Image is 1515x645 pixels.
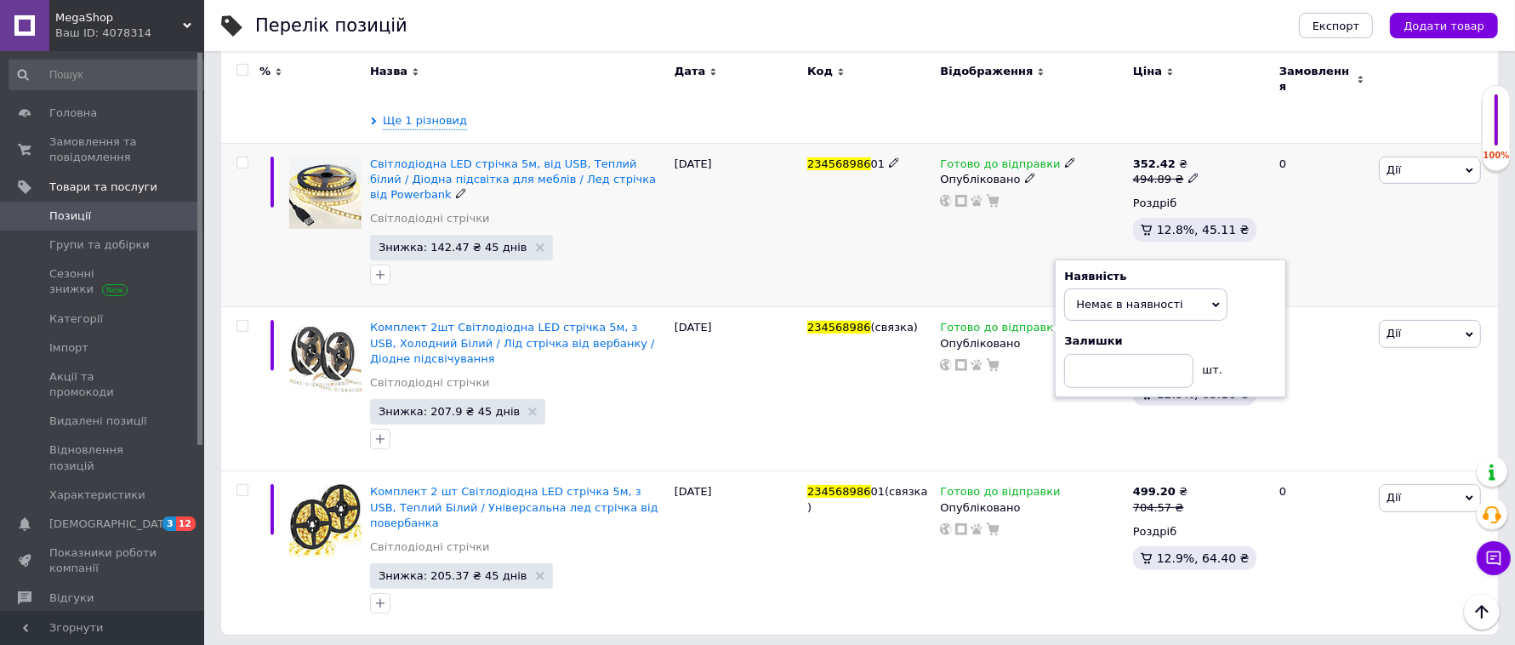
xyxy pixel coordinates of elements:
[1133,524,1265,539] div: Роздріб
[49,180,157,195] span: Товари та послуги
[259,64,271,79] span: %
[1133,485,1176,498] b: 499.20
[1064,269,1277,284] div: Наявність
[940,157,1060,175] span: Готово до відправки
[1387,491,1401,504] span: Дії
[1299,13,1374,38] button: Експорт
[1076,298,1182,311] span: Немає в наявності
[1269,307,1375,471] div: 0
[370,211,490,226] a: Світлодіодні стрічки
[871,157,886,170] span: 01
[1279,64,1353,94] span: Замовлення
[370,321,655,364] a: Комплект 2шт Світлодіодна LED стрічка 5м, з USB, Холодний Білий / Лід стрічка від вербанку / Діод...
[49,106,97,121] span: Головна
[49,488,145,503] span: Характеристики
[49,369,157,400] span: Акції та промокоди
[383,113,467,129] span: Ще 1 різновид
[1404,20,1484,32] span: Додати товар
[1133,500,1188,516] div: 704.57 ₴
[940,500,1124,516] div: Опубліковано
[1390,13,1498,38] button: Додати товар
[670,307,803,471] div: [DATE]
[49,591,94,606] span: Відгуки
[940,485,1060,503] span: Готово до відправки
[9,60,212,90] input: Пошук
[1477,541,1511,575] button: Чат з покупцем
[940,172,1124,187] div: Опубліковано
[675,64,706,79] span: Дата
[55,10,183,26] span: MegaShop
[670,471,803,635] div: [DATE]
[49,545,157,576] span: Показники роботи компанії
[49,442,157,473] span: Відновлення позицій
[162,517,176,531] span: 3
[807,485,927,513] span: 01(связка)
[1133,157,1199,172] div: ₴
[176,517,196,531] span: 12
[55,26,204,41] div: Ваш ID: 4078314
[807,485,870,498] span: 234568986
[1157,551,1250,565] span: 12.9%, 64.40 ₴
[49,266,157,297] span: Сезонні знижки
[49,414,147,429] span: Видалені позиції
[49,237,150,253] span: Групи та добірки
[255,17,407,35] div: Перелік позицій
[807,157,870,170] span: 234568986
[379,242,527,253] span: Знижка: 142.47 ₴ 45 днів
[1483,150,1510,162] div: 100%
[1133,484,1188,499] div: ₴
[49,134,157,165] span: Замовлення та повідомлення
[379,406,520,417] span: Знижка: 207.9 ₴ 45 днів
[940,336,1124,351] div: Опубліковано
[670,143,803,307] div: [DATE]
[1387,327,1401,340] span: Дії
[871,321,919,334] span: (связка)
[1133,172,1199,187] div: 494.89 ₴
[940,321,1060,339] span: Готово до відправки
[370,64,407,79] span: Назва
[1313,20,1360,32] span: Експорт
[49,311,103,327] span: Категорії
[289,484,362,557] img: Комплект 2 шт Светодиодная LED лента 5м, с USB, Теплый Белый / Универсальная лед лента от повербанка
[1193,354,1227,378] div: шт.
[1387,163,1401,176] span: Дії
[1269,471,1375,635] div: 0
[1133,196,1265,211] div: Роздріб
[807,321,870,334] span: 234568986
[370,485,658,528] a: Комплект 2 шт Світлодіодна LED стрічка 5м, з USB, Теплий Білий / Універсальна лед стрічка від пов...
[289,320,362,392] img: Комплект 2шт Светодиодная LED лента 5м, с USB, Холодный Белый / Лед лента от повербанка / Диодная...
[1133,157,1176,170] b: 352.42
[379,570,527,581] span: Знижка: 205.37 ₴ 45 днів
[807,64,833,79] span: Код
[370,157,656,201] a: Світлодіодна LED стрічка 5м, від USB, Теплий білий / Діодна підсвітка для меблів / Лед стрічка ві...
[1157,223,1250,237] span: 12.8%, 45.11 ₴
[1064,334,1277,349] div: Залишки
[49,340,88,356] span: Імпорт
[49,208,91,224] span: Позиції
[289,157,362,229] img: Светодиодная LED лента 5м, от USB, Теплый белый / Диодная подсветка для мебели / Лед лента от Pow...
[1269,143,1375,307] div: 0
[940,64,1033,79] span: Відображення
[1464,594,1500,630] button: Наверх
[1133,64,1162,79] span: Ціна
[370,539,490,555] a: Світлодіодні стрічки
[49,517,175,532] span: [DEMOGRAPHIC_DATA]
[370,375,490,391] a: Світлодіодні стрічки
